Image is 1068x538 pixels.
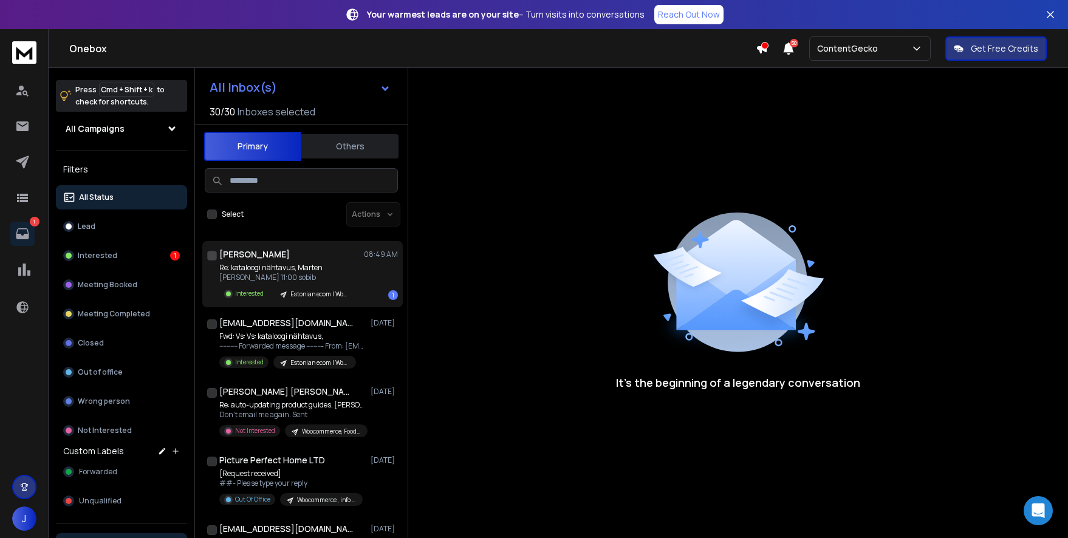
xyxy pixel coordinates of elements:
p: Closed [78,338,104,348]
p: Re: auto-updating product guides, [PERSON_NAME] [219,400,365,410]
p: Lead [78,222,95,231]
h1: Picture Perfect Home LTD [219,454,325,466]
p: [DATE] [371,387,398,397]
p: Wrong person [78,397,130,406]
div: Open Intercom Messenger [1024,496,1053,525]
button: Meeting Completed [56,302,187,326]
p: Estonian ecom | Woocommerce | Erki + Eerik copy | [DATE] [290,358,349,367]
p: Out of office [78,367,123,377]
button: Closed [56,331,187,355]
p: – Turn visits into conversations [367,9,645,21]
p: Not Interested [235,426,275,435]
button: Lead [56,214,187,239]
p: Interested [235,358,264,367]
p: [PERSON_NAME] 11:00 sobib [219,273,356,282]
p: Get Free Credits [971,43,1038,55]
a: Reach Out Now [654,5,724,24]
h3: Inboxes selected [238,104,315,119]
h1: [EMAIL_ADDRESS][DOMAIN_NAME] [219,317,353,329]
img: logo [12,41,36,64]
p: It’s the beginning of a legendary conversation [616,374,860,391]
p: Don’t email me again. Sent [219,410,365,420]
p: Reach Out Now [658,9,720,21]
div: 1 [170,251,180,260]
p: Interested [235,289,264,298]
p: [DATE] [371,524,398,534]
p: 08:49 AM [364,250,398,259]
button: All Campaigns [56,117,187,141]
button: Unqualified [56,489,187,513]
p: Fwd: Vs: Vs: kataloogi nähtavus, [219,332,365,341]
p: [DATE] [371,455,398,465]
span: Forwarded [79,467,117,477]
a: 1 [10,222,35,246]
button: Get Free Credits [945,36,1047,61]
p: Re: kataloogi nähtavus, Marten [219,263,356,273]
p: ---------- Forwarded message --------- From: [EMAIL_ADDRESS][DOMAIN_NAME] [219,341,365,351]
h1: All Campaigns [66,123,125,135]
p: ##- Please type your reply [219,478,363,488]
span: 50 [790,39,798,47]
h1: Onebox [69,41,756,56]
button: All Inbox(s) [200,75,400,100]
div: 1 [388,290,398,300]
p: Interested [78,251,117,260]
p: Woocommerce , info emails | Analogy | MyLeadFox | [DATE] [297,495,355,505]
p: Meeting Completed [78,309,150,319]
h1: [PERSON_NAME] [219,248,290,260]
p: Meeting Booked [78,280,137,290]
button: Others [301,133,399,160]
button: All Status [56,185,187,209]
span: Unqualified [79,496,122,506]
button: J [12,506,36,531]
h3: Custom Labels [63,445,124,457]
button: Wrong person [56,389,187,414]
span: 30 / 30 [210,104,235,119]
button: Out of office [56,360,187,384]
p: All Status [79,192,114,202]
span: Cmd + Shift + k [99,83,154,97]
h1: All Inbox(s) [210,81,277,94]
button: Meeting Booked [56,273,187,297]
p: [Request received] [219,469,363,478]
h1: [EMAIL_ADDRESS][DOMAIN_NAME] [219,523,353,535]
p: ContentGecko [817,43,883,55]
button: Interested1 [56,243,187,268]
p: Out Of Office [235,495,270,504]
p: Not Interested [78,426,132,435]
h1: [PERSON_NAME] [PERSON_NAME] [219,386,353,398]
button: Not Interested [56,418,187,443]
button: Forwarded [56,460,187,484]
p: Woocommerce, Food and beverages | Super short copy v2 | MyLeadFox | [DATE] [302,427,360,436]
p: [DATE] [371,318,398,328]
button: Primary [204,132,301,161]
label: Select [222,209,244,219]
p: 1 [30,217,39,226]
p: Press to check for shortcuts. [75,84,165,108]
h3: Filters [56,161,187,178]
p: Estonian ecom | Woocommerce | Erki + Eerik copy | [DATE] [290,290,349,299]
strong: Your warmest leads are on your site [367,9,519,20]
